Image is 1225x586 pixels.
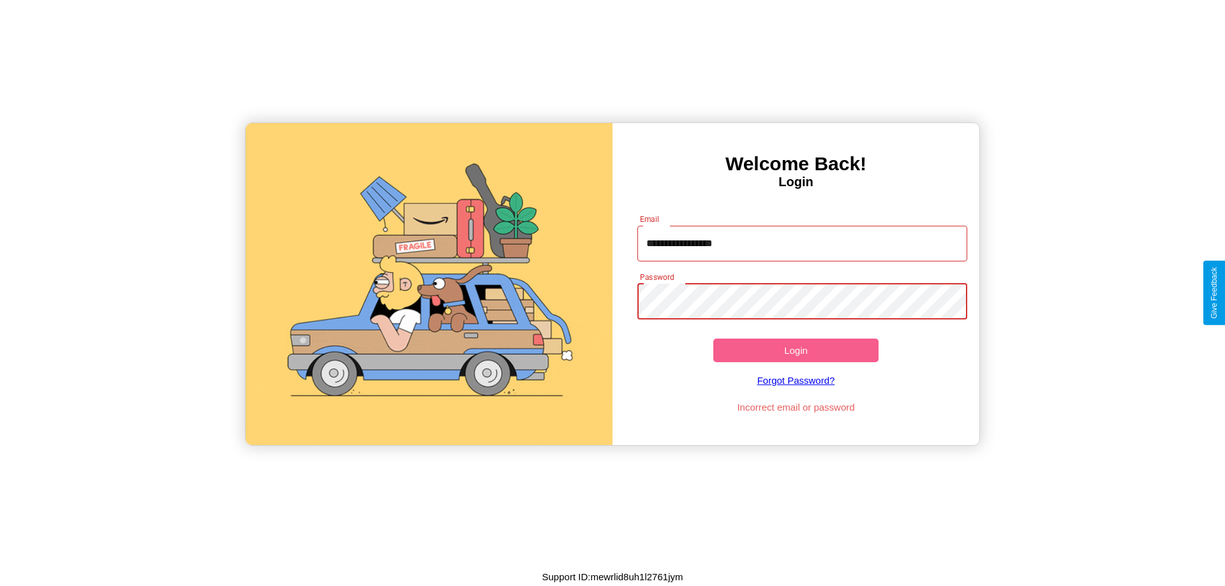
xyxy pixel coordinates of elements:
label: Email [640,214,660,224]
p: Support ID: mewrlid8uh1l2761jym [542,568,683,585]
img: gif [246,123,612,445]
h4: Login [612,175,979,189]
a: Forgot Password? [631,362,961,399]
p: Incorrect email or password [631,399,961,416]
div: Give Feedback [1210,267,1219,319]
button: Login [713,339,879,362]
h3: Welcome Back! [612,153,979,175]
label: Password [640,272,674,282]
